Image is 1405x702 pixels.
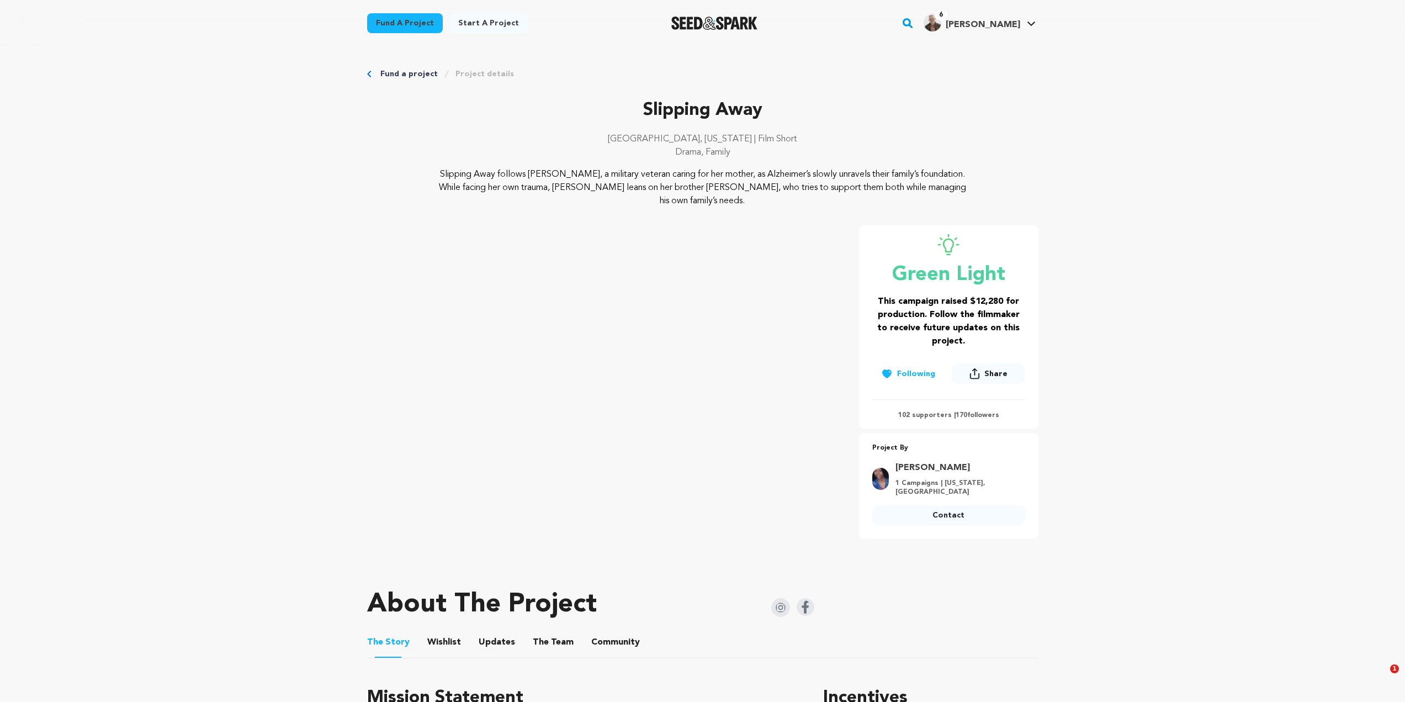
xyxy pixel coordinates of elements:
[671,17,758,30] img: Seed&Spark Logo Dark Mode
[380,68,438,80] a: Fund a project
[872,411,1025,420] p: 102 supporters | followers
[935,9,947,20] span: 6
[427,636,461,649] span: Wishlist
[984,368,1008,379] span: Share
[921,12,1038,31] a: Kris S.'s Profile
[895,479,1019,497] p: 1 Campaigns | [US_STATE], [GEOGRAPHIC_DATA]
[367,636,383,649] span: The
[533,636,549,649] span: The
[956,412,967,419] span: 170
[872,505,1025,525] a: Contact
[1390,664,1399,673] span: 1
[449,13,528,33] a: Start a project
[367,146,1038,159] p: Drama, Family
[872,364,944,384] button: Following
[952,363,1025,384] button: Share
[367,636,410,649] span: Story
[895,461,1019,474] a: Goto Sonya Leslie profile
[872,468,889,490] img: 94fce1cf197e6e01.jpg
[367,68,1038,80] div: Breadcrumb
[479,636,515,649] span: Updates
[367,97,1038,124] p: Slipping Away
[872,442,1025,455] p: Project By
[872,295,1025,348] h3: This campaign raised $12,280 for production. Follow the filmmaker to receive future updates on th...
[455,68,514,80] a: Project details
[367,592,597,618] h1: About The Project
[952,363,1025,388] span: Share
[367,13,443,33] a: Fund a project
[591,636,640,649] span: Community
[921,12,1038,35] span: Kris S.'s Profile
[434,168,971,208] p: Slipping Away follows [PERSON_NAME], a military veteran caring for her mother, as Alzheimer’s slo...
[533,636,574,649] span: Team
[924,14,1020,31] div: Kris S.'s Profile
[872,264,1025,286] p: Green Light
[367,133,1038,146] p: [GEOGRAPHIC_DATA], [US_STATE] | Film Short
[924,14,941,31] img: 8baa857225ad225b.jpg
[1367,664,1394,691] iframe: Intercom live chat
[671,17,758,30] a: Seed&Spark Homepage
[946,20,1020,29] span: [PERSON_NAME]
[797,598,814,616] img: Seed&Spark Facebook Icon
[771,598,790,617] img: Seed&Spark Instagram Icon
